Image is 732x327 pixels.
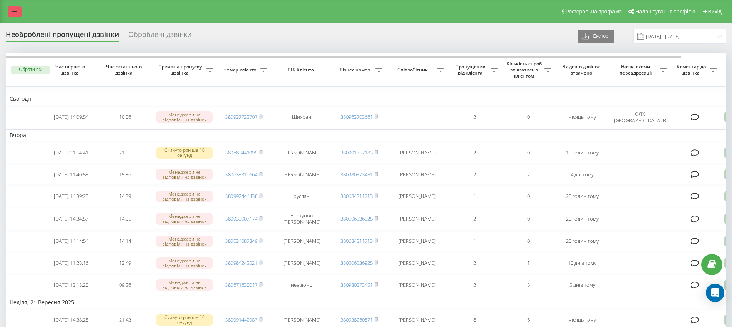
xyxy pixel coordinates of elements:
[225,171,257,178] a: 380635310664
[555,106,609,128] td: місяць тому
[225,259,257,266] a: 380984242521
[340,193,373,199] a: 380684311713
[609,106,671,128] td: ОЛХ [GEOGRAPHIC_DATA] В
[386,231,448,252] td: [PERSON_NAME]
[104,64,146,76] span: Час останнього дзвінка
[555,208,609,229] td: 20 годин тому
[6,30,119,42] div: Необроблені пропущені дзвінки
[277,67,326,73] span: ПІБ Клієнта
[271,253,332,273] td: [PERSON_NAME]
[128,30,191,42] div: Оброблені дзвінки
[386,253,448,273] td: [PERSON_NAME]
[271,186,332,207] td: руслан
[501,143,555,163] td: 0
[44,106,98,128] td: [DATE] 14:09:54
[386,186,448,207] td: [PERSON_NAME]
[555,186,609,207] td: 20 годин тому
[555,275,609,295] td: 5 днів тому
[225,149,257,156] a: 380685441999
[501,164,555,185] td: 2
[98,231,152,252] td: 14:14
[555,164,609,185] td: 4 дні тому
[156,257,213,269] div: Менеджери не відповіли на дзвінок
[156,213,213,224] div: Менеджери не відповіли на дзвінок
[501,253,555,273] td: 1
[340,171,373,178] a: 380980373451
[98,275,152,295] td: 09:26
[271,275,332,295] td: невідомо
[271,106,332,128] td: Шихран
[501,231,555,252] td: 0
[156,111,213,123] div: Менеджери не відповіли на дзвінок
[386,208,448,229] td: [PERSON_NAME]
[225,316,257,323] a: 380991442987
[336,67,375,73] span: Бізнес номер
[271,231,332,252] td: [PERSON_NAME]
[555,253,609,273] td: 10 днів тому
[578,30,614,43] button: Експорт
[225,237,257,244] a: 380634087849
[555,143,609,163] td: 13 годин тому
[225,215,257,222] a: 380939007174
[448,208,501,229] td: 2
[98,143,152,163] td: 21:55
[98,253,152,273] td: 13:49
[340,149,373,156] a: 380991757183
[156,314,213,325] div: Скинуто раніше 10 секунд
[390,67,437,73] span: Співробітник
[501,186,555,207] td: 0
[98,208,152,229] td: 14:35
[44,208,98,229] td: [DATE] 14:34:57
[44,186,98,207] td: [DATE] 14:39:28
[271,164,332,185] td: [PERSON_NAME]
[98,106,152,128] td: 10:06
[708,8,722,15] span: Вихід
[225,193,257,199] a: 380992444438
[340,259,373,266] a: 380506536925
[386,275,448,295] td: [PERSON_NAME]
[448,143,501,163] td: 2
[505,61,544,79] span: Кількість спроб зв'язатись з клієнтом
[635,8,695,15] span: Налаштування профілю
[156,236,213,247] div: Менеджери не відповіли на дзвінок
[156,279,213,290] div: Менеджери не відповіли на дзвінок
[98,164,152,185] td: 15:56
[156,64,206,76] span: Причина пропуску дзвінка
[386,143,448,163] td: [PERSON_NAME]
[448,106,501,128] td: 2
[44,275,98,295] td: [DATE] 13:18:20
[156,147,213,158] div: Скинуто раніше 10 секунд
[340,316,373,323] a: 380938260871
[386,164,448,185] td: [PERSON_NAME]
[613,64,660,76] span: Назва схеми переадресації
[44,231,98,252] td: [DATE] 14:14:54
[11,66,50,74] button: Обрати всі
[448,164,501,185] td: 2
[555,231,609,252] td: 20 годин тому
[156,191,213,202] div: Менеджери не відповіли на дзвінок
[225,113,257,120] a: 380937722707
[448,186,501,207] td: 1
[566,8,622,15] span: Реферальна програма
[561,64,603,76] span: Як довго дзвінок втрачено
[501,106,555,128] td: 0
[674,64,710,76] span: Коментар до дзвінка
[221,67,260,73] span: Номер клієнта
[448,275,501,295] td: 2
[706,284,724,302] div: Open Intercom Messenger
[340,237,373,244] a: 380684311713
[340,113,373,120] a: 380963703661
[501,275,555,295] td: 5
[50,64,92,76] span: Час першого дзвінка
[448,231,501,252] td: 1
[98,186,152,207] td: 14:39
[501,208,555,229] td: 0
[271,143,332,163] td: [PERSON_NAME]
[340,215,373,222] a: 380506536925
[448,253,501,273] td: 2
[44,164,98,185] td: [DATE] 11:40:55
[156,169,213,180] div: Менеджери не відповіли на дзвінок
[44,253,98,273] td: [DATE] 11:28:16
[451,64,491,76] span: Пропущених від клієнта
[271,208,332,229] td: Апекунов [PERSON_NAME]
